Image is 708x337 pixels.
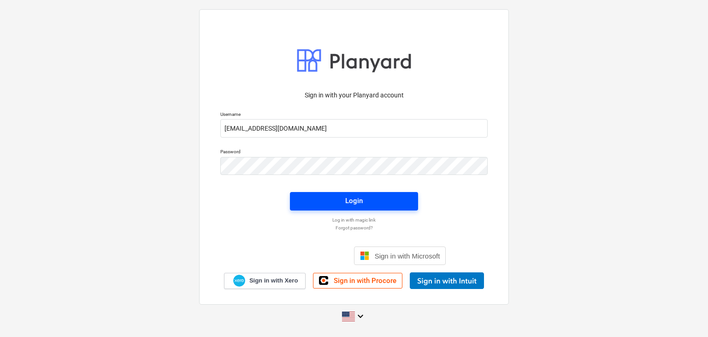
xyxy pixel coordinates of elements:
div: Login [345,195,363,207]
a: Forgot password? [216,225,492,231]
i: keyboard_arrow_down [355,311,366,322]
p: Username [220,111,488,119]
img: Microsoft logo [360,251,369,260]
span: Sign in with Procore [334,277,396,285]
p: Password [220,149,488,156]
input: Username [220,119,488,138]
a: Sign in with Procore [313,273,402,289]
img: Xero logo [233,275,245,287]
iframe: Sign in with Google Button [258,246,351,266]
a: Log in with magic link [216,217,492,223]
span: Sign in with Microsoft [375,252,440,260]
a: Sign in with Xero [224,273,306,289]
iframe: Chat Widget [662,293,708,337]
p: Sign in with your Planyard account [220,90,488,100]
button: Login [290,192,418,211]
span: Sign in with Xero [249,277,298,285]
